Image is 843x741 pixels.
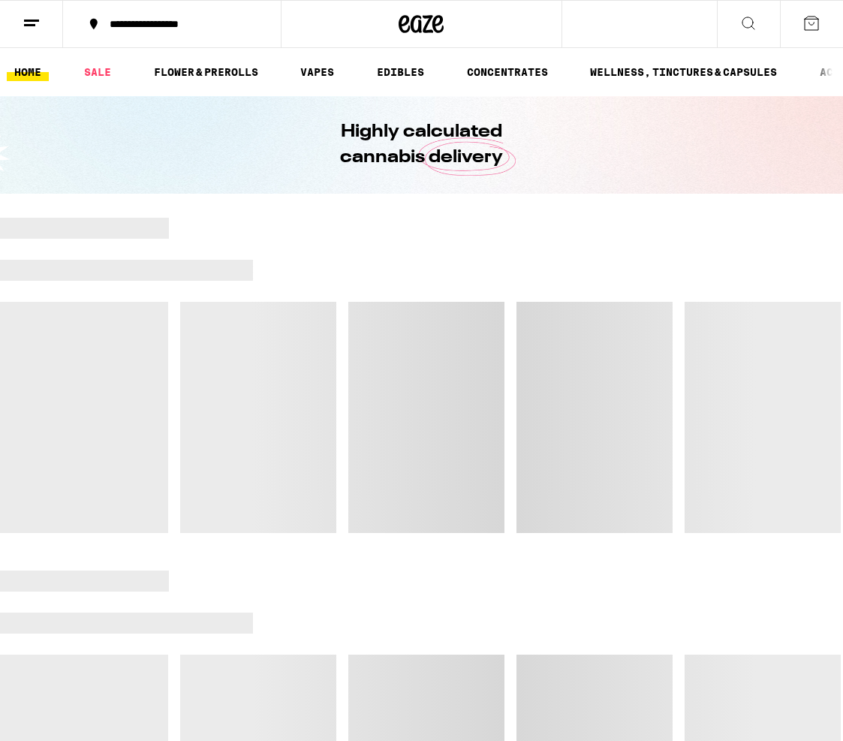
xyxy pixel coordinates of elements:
a: VAPES [293,63,342,81]
a: CONCENTRATES [459,63,555,81]
a: HOME [7,63,49,81]
a: SALE [77,63,119,81]
a: EDIBLES [369,63,432,81]
a: WELLNESS, TINCTURES & CAPSULES [583,63,784,81]
a: FLOWER & PREROLLS [146,63,266,81]
h1: Highly calculated cannabis delivery [298,119,546,170]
